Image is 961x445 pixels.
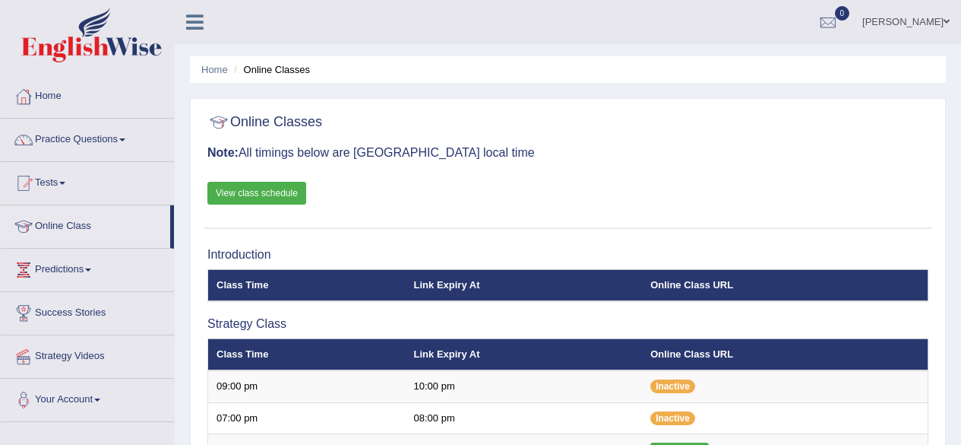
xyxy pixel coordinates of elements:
h3: Strategy Class [207,317,928,331]
a: View class schedule [207,182,306,205]
a: Predictions [1,249,174,287]
a: Your Account [1,379,174,417]
td: 10:00 pm [406,370,643,402]
li: Online Classes [230,62,310,77]
th: Class Time [208,339,406,370]
a: Success Stories [1,292,174,330]
span: Inactive [650,412,695,425]
h2: Online Classes [207,111,322,134]
span: 0 [835,6,850,21]
span: Inactive [650,380,695,393]
h3: Introduction [207,248,928,262]
h3: All timings below are [GEOGRAPHIC_DATA] local time [207,146,928,160]
a: Strategy Videos [1,335,174,373]
td: 09:00 pm [208,370,406,402]
a: Home [201,64,228,75]
th: Class Time [208,269,406,301]
th: Link Expiry At [406,339,643,370]
a: Tests [1,162,174,200]
th: Link Expiry At [406,269,643,301]
a: Practice Questions [1,119,174,157]
b: Note: [207,146,239,159]
td: 07:00 pm [208,402,406,434]
a: Home [1,75,174,113]
th: Online Class URL [642,269,928,301]
a: Online Class [1,205,170,243]
td: 08:00 pm [406,402,643,434]
th: Online Class URL [642,339,928,370]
